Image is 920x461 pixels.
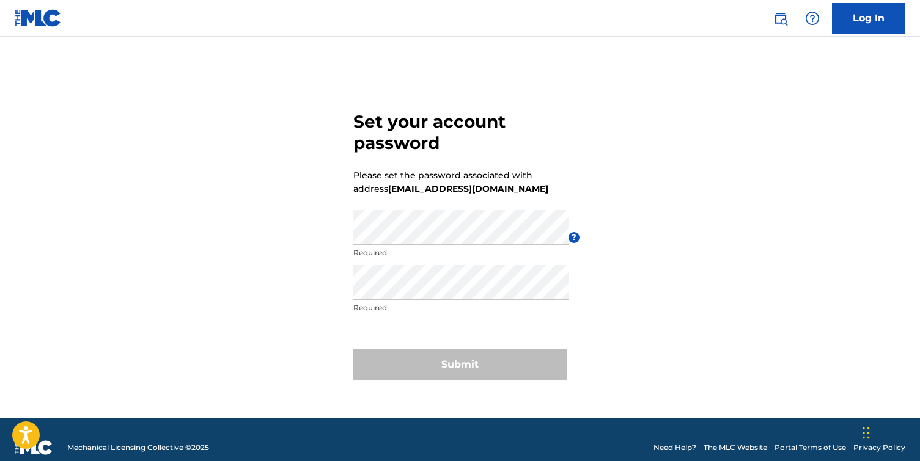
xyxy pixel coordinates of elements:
[388,183,548,194] strong: [EMAIL_ADDRESS][DOMAIN_NAME]
[569,232,580,243] span: ?
[704,442,767,453] a: The MLC Website
[832,3,905,34] a: Log In
[15,440,53,455] img: logo
[775,442,846,453] a: Portal Terms of Use
[653,442,696,453] a: Need Help?
[353,247,569,258] p: Required
[863,415,870,451] div: Ziehen
[859,402,920,461] div: Chat-Widget
[67,442,209,453] span: Mechanical Licensing Collective © 2025
[768,6,793,31] a: Public Search
[353,111,567,154] h3: Set your account password
[353,169,548,195] p: Please set the password associated with address
[773,11,788,26] img: search
[859,402,920,461] iframe: Chat Widget
[853,442,905,453] a: Privacy Policy
[805,11,820,26] img: help
[353,302,569,313] p: Required
[800,6,825,31] div: Help
[15,9,62,27] img: MLC Logo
